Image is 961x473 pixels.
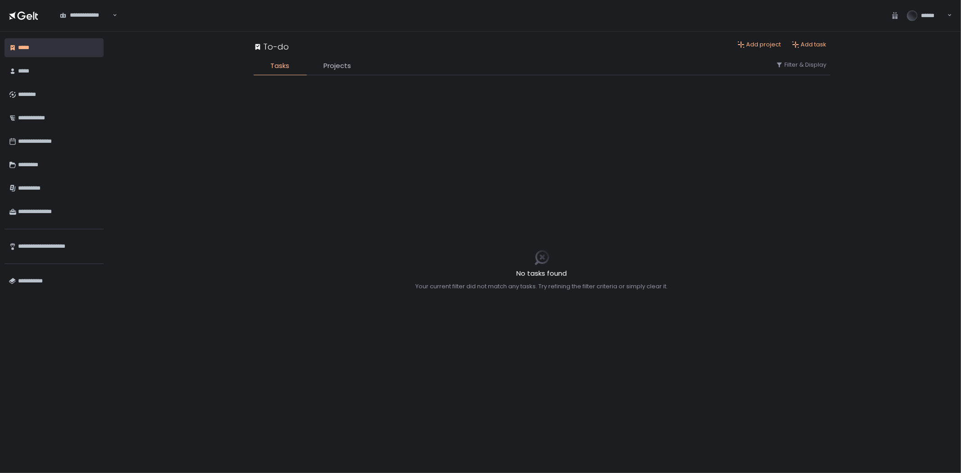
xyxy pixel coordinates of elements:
[738,41,781,49] button: Add project
[416,282,668,291] div: Your current filter did not match any tasks. Try refining the filter criteria or simply clear it.
[792,41,827,49] button: Add task
[111,11,112,20] input: Search for option
[271,61,290,71] span: Tasks
[324,61,351,71] span: Projects
[416,268,668,279] h2: No tasks found
[776,61,827,69] button: Filter & Display
[54,6,117,25] div: Search for option
[254,41,289,53] div: To-do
